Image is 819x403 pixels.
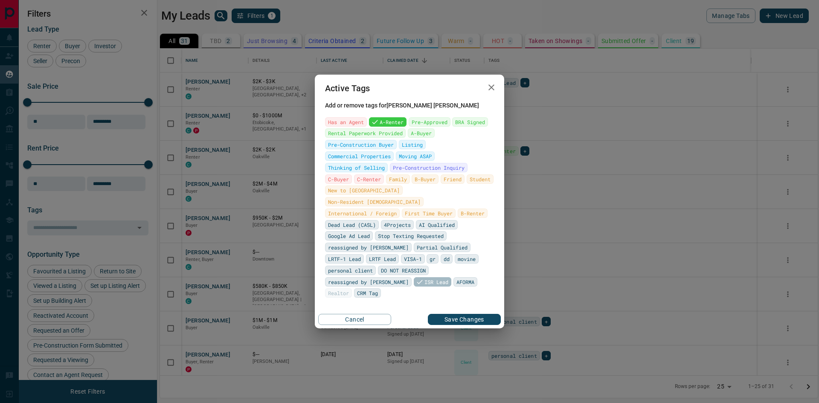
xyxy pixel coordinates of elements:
span: Has an Agent [328,118,364,126]
div: Pre-Construction Inquiry [390,163,468,172]
div: Stop Texting Requested [375,231,447,241]
span: C-Renter [357,175,381,183]
div: Dead Lead (CASL) [325,220,379,229]
span: B-Buyer [415,175,436,183]
span: Pre-Approved [412,118,447,126]
span: Student [470,175,491,183]
div: Student [467,174,494,184]
div: Friend [441,174,465,184]
span: LRTF Lead [369,255,396,263]
span: Stop Texting Requested [378,232,444,240]
span: Commercial Properties [328,152,391,160]
span: gr [430,255,436,263]
span: VISA-1 [404,255,422,263]
div: AFORMA [453,277,477,287]
span: Partial Qualified [417,243,468,252]
span: New to [GEOGRAPHIC_DATA] [328,186,400,194]
div: Listing [399,140,426,149]
div: New to [GEOGRAPHIC_DATA] [325,186,403,195]
div: Moving ASAP [396,151,435,161]
span: LRTF-1 Lead [328,255,361,263]
span: 4Projects [384,220,411,229]
span: Dead Lead (CASL) [328,220,376,229]
span: Google Ad Lead [328,232,370,240]
span: movine [458,255,476,263]
span: A-Buyer [411,129,432,137]
div: 4Projects [381,220,414,229]
span: Non-Resident [DEMOGRAPHIC_DATA] [328,197,421,206]
span: Friend [444,175,462,183]
span: Pre-Construction Buyer [328,140,394,149]
div: C-Renter [354,174,384,184]
span: reassigned by [PERSON_NAME] [328,243,409,252]
span: First Time Buyer [405,209,453,217]
div: A-Renter [369,117,407,127]
span: Thinking of Selling [328,163,385,172]
span: B-Renter [461,209,485,217]
div: reassigned by [PERSON_NAME] [325,243,412,252]
span: International / Foreign [328,209,397,217]
span: Rental Paperwork Provided [328,129,403,137]
div: First Time Buyer [402,209,456,218]
div: Rental Paperwork Provided [325,128,406,138]
div: CRM Tag [354,288,381,298]
div: Has an Agent [325,117,367,127]
span: Add or remove tags for [PERSON_NAME] [PERSON_NAME] [325,102,494,109]
div: International / Foreign [325,209,400,218]
button: Cancel [318,314,391,325]
div: Partial Qualified [414,243,470,252]
div: personal client [325,266,376,275]
span: C-Buyer [328,175,349,183]
span: Pre-Construction Inquiry [393,163,465,172]
span: BRA Signed [455,118,485,126]
div: BRA Signed [452,117,488,127]
div: LRTF Lead [366,254,399,264]
div: Google Ad Lead [325,231,373,241]
div: Commercial Properties [325,151,394,161]
div: gr [427,254,439,264]
div: B-Renter [458,209,488,218]
div: AI Qualified [416,220,458,229]
div: LRTF-1 Lead [325,254,364,264]
span: AI Qualified [419,220,455,229]
div: B-Buyer [412,174,439,184]
div: Thinking of Selling [325,163,388,172]
span: Listing [402,140,423,149]
div: Family [386,174,410,184]
button: Save Changes [428,314,501,325]
div: Pre-Approved [409,117,450,127]
span: Moving ASAP [399,152,432,160]
span: reassigned by [PERSON_NAME] [328,278,409,286]
span: DO NOT REASSIGN [381,266,426,275]
span: AFORMA [456,278,474,286]
span: A-Renter [380,118,404,126]
div: reassigned by [PERSON_NAME] [325,277,412,287]
span: dd [444,255,450,263]
div: VISA-1 [401,254,425,264]
div: A-Buyer [408,128,435,138]
div: Non-Resident [DEMOGRAPHIC_DATA] [325,197,424,206]
div: movine [455,254,479,264]
span: CRM Tag [357,289,378,297]
div: C-Buyer [325,174,352,184]
div: Pre-Construction Buyer [325,140,397,149]
h2: Active Tags [315,75,380,102]
span: Family [389,175,407,183]
span: personal client [328,266,373,275]
div: dd [441,254,453,264]
div: DO NOT REASSIGN [378,266,429,275]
